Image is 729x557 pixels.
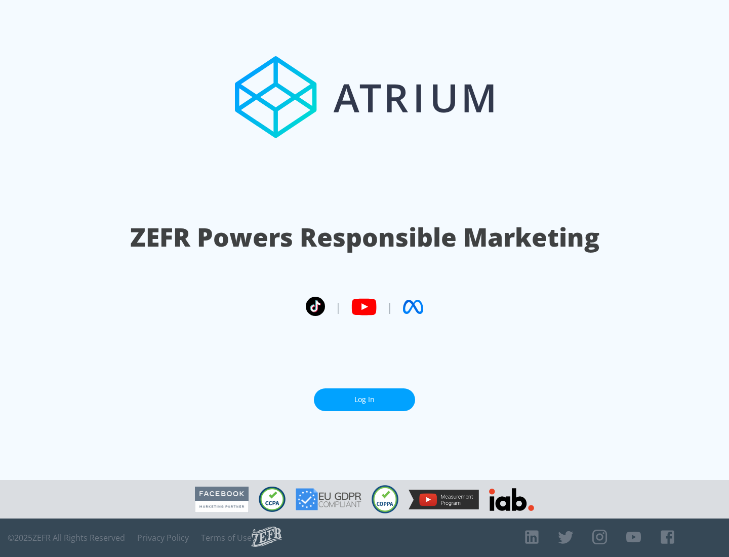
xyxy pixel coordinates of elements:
span: | [335,299,341,314]
img: GDPR Compliant [296,488,361,510]
img: Facebook Marketing Partner [195,487,249,512]
h1: ZEFR Powers Responsible Marketing [130,220,599,255]
img: YouTube Measurement Program [409,490,479,509]
span: © 2025 ZEFR All Rights Reserved [8,533,125,543]
a: Terms of Use [201,533,252,543]
a: Log In [314,388,415,411]
img: COPPA Compliant [372,485,398,513]
span: | [387,299,393,314]
a: Privacy Policy [137,533,189,543]
img: IAB [489,488,534,511]
img: CCPA Compliant [259,487,286,512]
